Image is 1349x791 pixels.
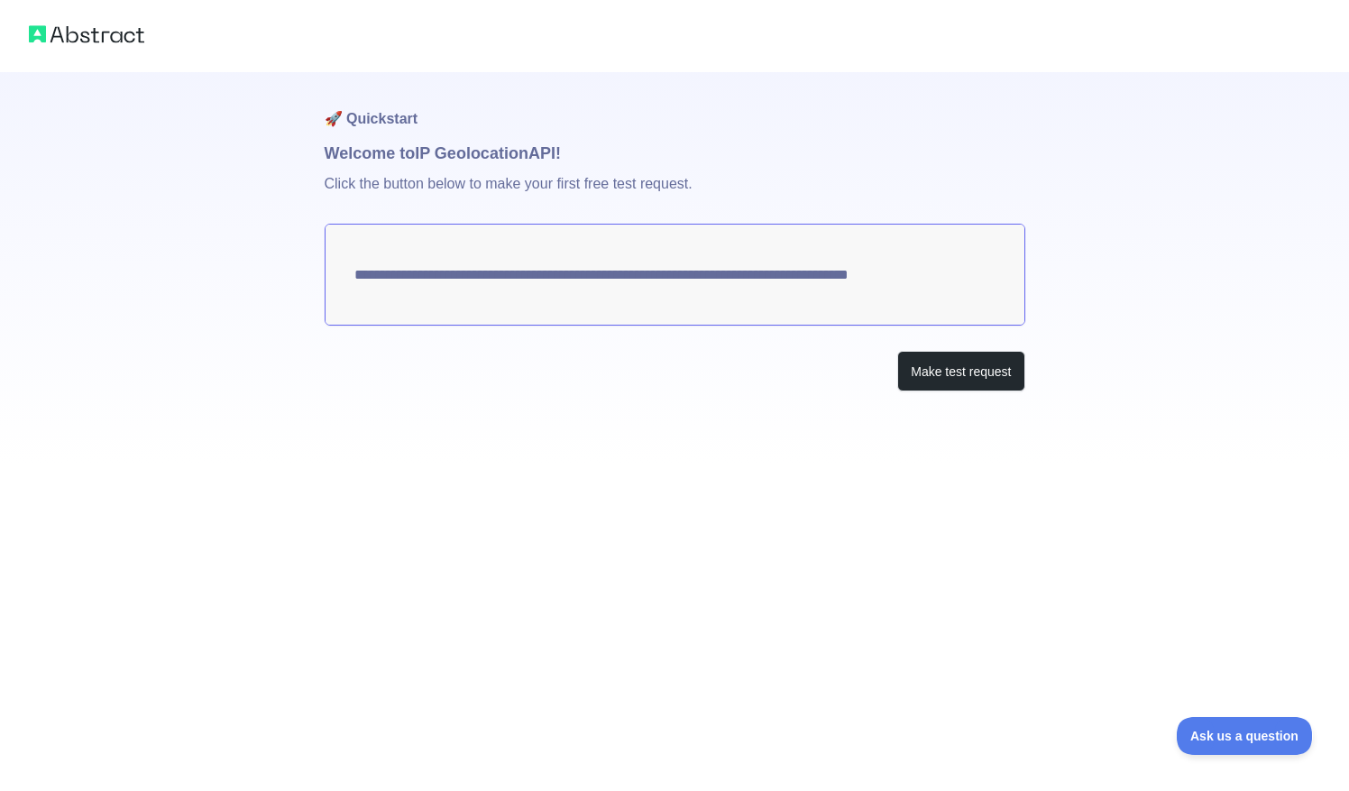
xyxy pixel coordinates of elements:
button: Make test request [897,351,1024,391]
h1: 🚀 Quickstart [325,72,1025,141]
iframe: Toggle Customer Support [1177,717,1313,755]
p: Click the button below to make your first free test request. [325,166,1025,224]
img: Abstract logo [29,22,144,47]
h1: Welcome to IP Geolocation API! [325,141,1025,166]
